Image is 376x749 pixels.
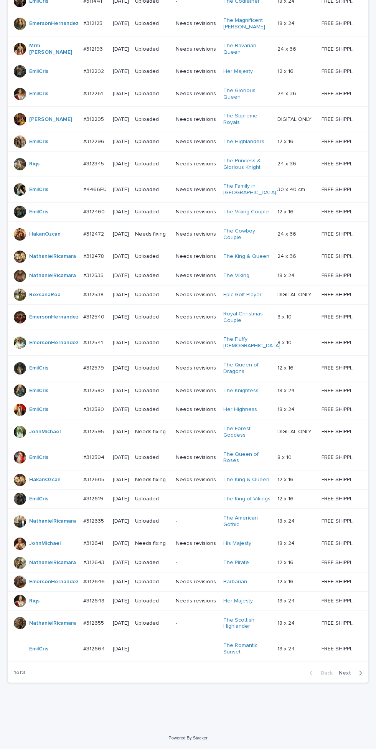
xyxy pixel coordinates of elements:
[8,355,369,381] tr: EmilCris #312579#312579 [DATE]UploadedNeeds revisionsThe Queen of Dragons 12 x 1612 x 16 FREE SHI...
[83,19,104,27] p: #312125
[135,20,170,27] p: Uploaded
[135,598,170,604] p: Uploaded
[322,475,358,483] p: FREE SHIPPING - preview in 1-2 business days, after your approval delivery will take 5-10 b.d.
[277,67,295,75] p: 12 x 16
[223,426,271,439] a: The Forest Goddess
[29,68,48,75] a: EmilCris
[83,405,106,413] p: #312580
[8,381,369,400] tr: EmilCris #312580#312580 [DATE]UploadedNeeds revisionsThe Knightess 18 x 2418 x 24 FREE SHIPPING -...
[83,453,106,461] p: #312594
[168,736,207,740] a: Powered By Stacker
[8,304,369,330] tr: EmersonHernandez #312540#312540 [DATE]UploadedNeeds revisionsRoyal Christmas Couple 8 x 108 x 10 ...
[176,231,217,238] p: Needs revisions
[277,386,296,394] p: 18 x 24
[223,617,271,630] a: The Scottish Highlander
[223,388,259,394] a: The Knightess
[113,46,129,53] p: [DATE]
[113,253,129,260] p: [DATE]
[277,115,313,123] p: DIGITAL ONLY
[223,183,276,196] a: The Family in [GEOGRAPHIC_DATA]
[277,45,298,53] p: 24 x 36
[322,596,358,604] p: FREE SHIPPING - preview in 1-2 business days, after your approval delivery will take 5-10 b.d.
[8,132,369,151] tr: EmilCris #312296#312296 [DATE]UploadedNeeds revisionsThe Highlanders 12 x 1612 x 16 FREE SHIPPING...
[223,209,269,215] a: The Viking Couple
[83,494,105,502] p: #312619
[8,508,369,534] tr: NathanielRicamara #312635#312635 [DATE]Uploaded-The American Gothic 18 x 2418 x 24 FREE SHIPPING ...
[176,598,217,604] p: Needs revisions
[29,186,48,193] a: EmilCris
[322,312,358,320] p: FREE SHIPPING - preview in 1-2 business days, after your approval delivery will take 5-10 b.d.
[322,644,358,652] p: FREE SHIPPING - preview in 1-2 business days, after your approval delivery will take 5-10 b.d.
[29,139,48,145] a: EmilCris
[29,314,79,320] a: EmersonHernandez
[29,340,79,346] a: EmersonHernandez
[176,540,217,547] p: Needs revisions
[223,17,271,30] a: The Magnificent [PERSON_NAME]
[113,116,129,123] p: [DATE]
[29,292,61,298] a: RoxsanaRoa
[8,11,369,36] tr: EmersonHernandez #312125#312125 [DATE]UploadedNeeds revisionsThe Magnificent [PERSON_NAME] 18 x 2...
[113,139,129,145] p: [DATE]
[223,559,249,566] a: The Pirate
[8,36,369,62] tr: Mrm [PERSON_NAME] #312193#312193 [DATE]UploadedNeeds revisionsThe Bavarian Queen 24 x 3624 x 36 F...
[223,362,271,375] a: The Queen of Dragons
[83,427,106,435] p: #312595
[83,539,105,547] p: #312641
[113,209,129,215] p: [DATE]
[29,231,61,238] a: HakanOzcan
[135,477,170,483] p: Needs fixing
[29,454,48,461] a: EmilCris
[113,454,129,461] p: [DATE]
[135,292,170,298] p: Uploaded
[223,113,271,126] a: The Supreme Royals
[322,115,358,123] p: FREE SHIPPING - preview in 1-2 business days, after your approval delivery will take 5-10 b.d.
[223,642,271,655] a: The Romantic Sunset
[113,388,129,394] p: [DATE]
[223,496,270,502] a: The King of Vikings
[135,46,170,53] p: Uploaded
[277,159,298,167] p: 24 x 36
[277,619,296,627] p: 18 x 24
[8,62,369,81] tr: EmilCris #312202#312202 [DATE]UploadedNeeds revisionsHer Majesty 12 x 1612 x 16 FREE SHIPPING - p...
[277,338,293,346] p: 8 x 10
[113,598,129,604] p: [DATE]
[277,405,296,413] p: 18 x 24
[83,577,106,585] p: #312646
[223,477,269,483] a: The King & Queen
[277,516,296,525] p: 18 x 24
[29,406,48,413] a: EmilCris
[322,558,358,566] p: FREE SHIPPING - preview in 1-2 business days, after your approval delivery will take 5-10 b.d.
[29,496,48,502] a: EmilCris
[176,406,217,413] p: Needs revisions
[277,229,298,238] p: 24 x 36
[135,231,170,238] p: Needs fixing
[83,137,106,145] p: #312296
[29,598,40,604] a: Riqs
[277,19,296,27] p: 18 x 24
[135,496,170,502] p: Uploaded
[277,363,295,371] p: 12 x 16
[29,253,76,260] a: NathanielRicamara
[135,365,170,371] p: Uploaded
[8,636,369,662] tr: EmilCris #312664#312664 [DATE]--The Romantic Sunset 18 x 2418 x 24 FREE SHIPPING - preview in 1-2...
[83,159,106,167] p: #312345
[29,91,48,97] a: EmilCris
[135,116,170,123] p: Uploaded
[223,87,271,101] a: The Glorious Queen
[135,161,170,167] p: Uploaded
[322,386,358,394] p: FREE SHIPPING - preview in 1-2 business days, after your approval delivery will take 5-10 b.d.
[223,406,257,413] a: Her Highness
[176,388,217,394] p: Needs revisions
[113,620,129,627] p: [DATE]
[83,558,106,566] p: #312643
[322,137,358,145] p: FREE SHIPPING - preview in 1-2 business days, after your approval delivery will take 5-10 b.d.
[8,177,369,203] tr: EmilCris #4466EU#4466EU [DATE]UploadedNeeds revisionsThe Family in [GEOGRAPHIC_DATA] 30 x 40 cm30...
[8,591,369,610] tr: Riqs #312648#312648 [DATE]UploadedNeeds revisionsHer Majesty 18 x 2418 x 24 FREE SHIPPING - previ...
[29,272,76,279] a: NathanielRicamara
[113,20,129,27] p: [DATE]
[8,534,369,553] tr: JohnMichael #312641#312641 [DATE]Needs fixingNeeds revisionsHis Majesty 18 x 2418 x 24 FREE SHIPP...
[277,137,295,145] p: 12 x 16
[322,577,358,585] p: FREE SHIPPING - preview in 1-2 business days, after your approval delivery will take 5-10 b.d.
[176,340,217,346] p: Needs revisions
[176,646,217,652] p: -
